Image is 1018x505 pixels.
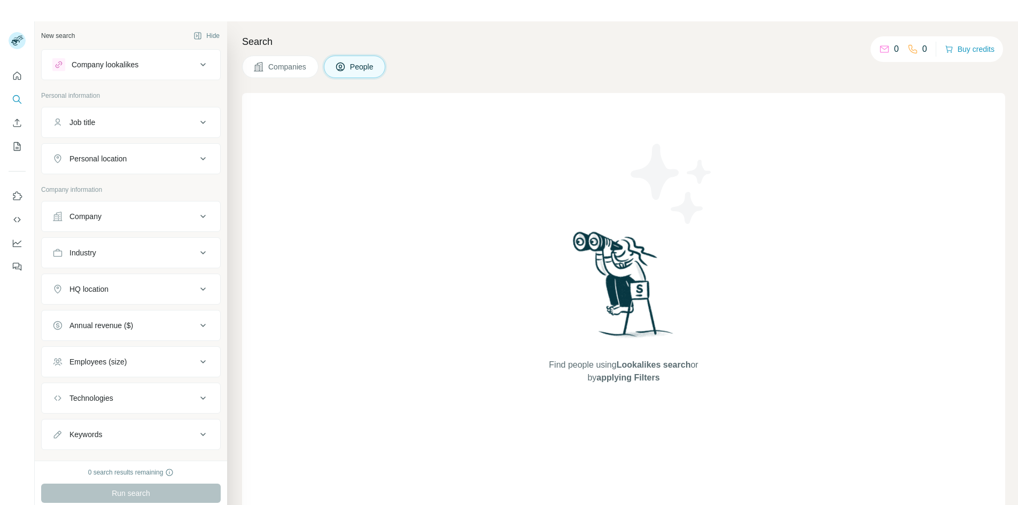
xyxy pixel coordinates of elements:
div: Industry [69,247,96,258]
button: Dashboard [9,234,26,253]
span: Lookalikes search [617,360,691,369]
div: Job title [69,117,95,128]
div: Company [69,211,102,222]
button: Use Surfe API [9,210,26,229]
button: My lists [9,137,26,156]
img: Surfe Illustration - Woman searching with binoculars [568,229,679,348]
p: 0 [922,43,927,56]
button: Enrich CSV [9,113,26,133]
button: Job title [42,110,220,135]
span: People [350,61,375,72]
div: New search [41,31,75,41]
h4: Search [242,34,1005,49]
button: Feedback [9,257,26,276]
p: 0 [894,43,899,56]
button: Technologies [42,385,220,411]
button: Use Surfe on LinkedIn [9,187,26,206]
div: Annual revenue ($) [69,320,133,331]
p: Company information [41,185,221,195]
button: Personal location [42,146,220,172]
p: Personal information [41,91,221,100]
span: Find people using or by [538,359,709,384]
img: Surfe Illustration - Stars [624,136,720,232]
div: 0 search results remaining [88,468,174,477]
div: Keywords [69,429,102,440]
div: Employees (size) [69,356,127,367]
button: Company [42,204,220,229]
button: Company lookalikes [42,52,220,77]
div: Company lookalikes [72,59,138,70]
button: Employees (size) [42,349,220,375]
span: applying Filters [596,373,659,382]
div: Personal location [69,153,127,164]
span: Companies [268,61,307,72]
button: HQ location [42,276,220,302]
button: Industry [42,240,220,266]
button: Annual revenue ($) [42,313,220,338]
button: Search [9,90,26,109]
div: Technologies [69,393,113,403]
button: Hide [186,28,227,44]
button: Buy credits [945,42,994,57]
button: Quick start [9,66,26,86]
button: Keywords [42,422,220,447]
div: HQ location [69,284,108,294]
